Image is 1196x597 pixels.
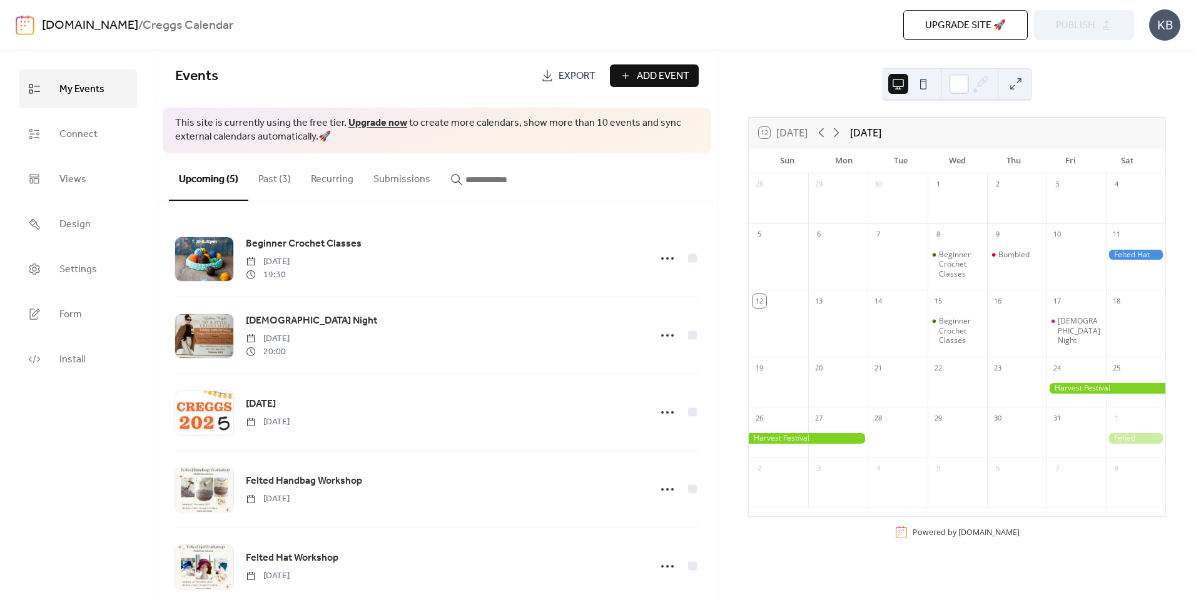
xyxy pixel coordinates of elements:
[175,116,699,145] span: This site is currently using the free tier. to create more calendars, show more than 10 events an...
[991,411,1005,425] div: 30
[991,228,1005,242] div: 9
[19,295,137,334] a: Form
[1110,228,1123,242] div: 11
[246,551,338,566] span: Felted Hat Workshop
[637,69,689,84] span: Add Event
[931,461,945,475] div: 5
[19,340,137,379] a: Install
[985,148,1042,173] div: Thu
[175,63,218,90] span: Events
[1098,148,1155,173] div: Sat
[931,361,945,375] div: 22
[991,294,1005,308] div: 16
[246,473,362,489] a: Felted Handbag Workshop
[532,64,605,87] a: Export
[19,205,137,243] a: Design
[753,411,766,425] div: 26
[1110,411,1123,425] div: 1
[1050,178,1064,191] div: 3
[1046,383,1165,394] div: Harvest Festival
[931,178,945,191] div: 1
[812,461,826,475] div: 3
[939,250,982,279] div: Beginner Crochet Classes
[1110,461,1123,475] div: 8
[59,125,98,145] span: Connect
[812,178,826,191] div: 29
[998,250,1030,260] div: Bumbled
[246,236,362,252] a: Beginner Crochet Classes
[871,461,885,475] div: 4
[958,527,1020,538] a: [DOMAIN_NAME]
[1110,361,1123,375] div: 25
[939,316,982,345] div: Beginner Crochet Classes
[749,433,868,444] div: Harvest Festival
[138,14,143,38] b: /
[246,550,338,566] a: Felted Hat Workshop
[925,18,1006,33] span: Upgrade site 🚀
[59,170,86,190] span: Views
[812,411,826,425] div: 27
[559,69,595,84] span: Export
[246,416,290,429] span: [DATE]
[903,10,1028,40] button: Upgrade site 🚀
[1106,250,1165,260] div: Felted Hat Workshop
[812,228,826,242] div: 6
[246,492,290,506] span: [DATE]
[1149,9,1180,41] div: KB
[753,361,766,375] div: 19
[1042,148,1099,173] div: Fri
[812,294,826,308] div: 13
[1106,433,1165,444] div: Felted Handbag Workshop
[816,148,873,173] div: Mon
[1110,178,1123,191] div: 4
[871,294,885,308] div: 14
[59,350,85,370] span: Install
[246,569,290,583] span: [DATE]
[913,527,1020,538] div: Powered by
[928,316,987,345] div: Beginner Crochet Classes
[301,153,363,200] button: Recurring
[759,148,816,173] div: Sun
[246,332,290,345] span: [DATE]
[246,474,362,489] span: Felted Handbag Workshop
[246,313,377,329] a: [DEMOGRAPHIC_DATA] Night
[610,64,699,87] button: Add Event
[871,361,885,375] div: 21
[1046,316,1106,345] div: Ladies Night
[348,113,407,133] a: Upgrade now
[59,79,104,99] span: My Events
[1050,228,1064,242] div: 10
[246,314,377,329] span: [DEMOGRAPHIC_DATA] Night
[42,14,138,38] a: [DOMAIN_NAME]
[363,153,440,200] button: Submissions
[753,228,766,242] div: 5
[246,268,290,282] span: 19:30
[248,153,301,200] button: Past (3)
[246,255,290,268] span: [DATE]
[753,461,766,475] div: 2
[246,397,276,412] span: [DATE]
[871,411,885,425] div: 28
[19,69,137,108] a: My Events
[169,153,248,201] button: Upcoming (5)
[753,294,766,308] div: 12
[1050,411,1064,425] div: 31
[246,345,290,359] span: 20:00
[871,228,885,242] div: 7
[929,148,986,173] div: Wed
[1050,294,1064,308] div: 17
[987,250,1046,260] div: Bumbled
[1058,316,1101,345] div: [DEMOGRAPHIC_DATA] Night
[143,14,233,38] b: Creggs Calendar
[19,250,137,288] a: Settings
[812,361,826,375] div: 20
[991,178,1005,191] div: 2
[872,148,929,173] div: Tue
[931,294,945,308] div: 15
[1110,294,1123,308] div: 18
[1050,461,1064,475] div: 7
[59,260,97,280] span: Settings
[246,237,362,252] span: Beginner Crochet Classes
[928,250,987,279] div: Beginner Crochet Classes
